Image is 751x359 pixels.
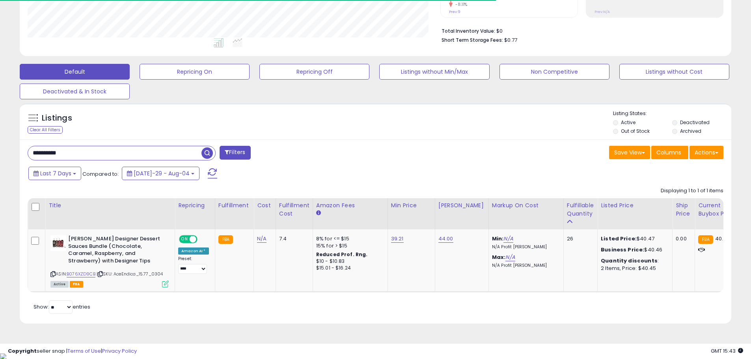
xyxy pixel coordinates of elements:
[567,235,591,242] div: 26
[178,247,209,255] div: Amazon AI *
[67,271,95,277] a: B076XZD9CB
[178,256,209,274] div: Preset:
[259,64,369,80] button: Repricing Off
[67,347,101,355] a: Terms of Use
[442,26,717,35] li: $0
[70,281,83,288] span: FBA
[504,36,517,44] span: $0.77
[601,235,666,242] div: $40.47
[68,235,164,266] b: [PERSON_NAME] Designer Dessert Sauces Bundle (Chocolate, Caramel, Raspberry, and Strawberry) with...
[613,110,731,117] p: Listing States:
[178,201,212,210] div: Repricing
[492,253,506,261] b: Max:
[594,9,610,14] small: Prev: N/A
[48,201,171,210] div: Title
[609,146,650,159] button: Save View
[601,246,666,253] div: $40.46
[442,28,495,34] b: Total Inventory Value:
[601,265,666,272] div: 2 Items, Price: $40.45
[218,235,233,244] small: FBA
[661,187,723,195] div: Displaying 1 to 1 of 1 items
[601,257,666,264] div: :
[316,210,321,217] small: Amazon Fees.
[391,235,404,243] a: 39.21
[279,201,309,218] div: Fulfillment Cost
[438,201,485,210] div: [PERSON_NAME]
[20,64,130,80] button: Default
[698,201,739,218] div: Current Buybox Price
[316,251,368,258] b: Reduced Prof. Rng.
[492,263,557,268] p: N/A Profit [PERSON_NAME]
[20,84,130,99] button: Deactivated & In Stock
[316,242,382,249] div: 15% for > $15
[601,257,658,264] b: Quantity discounts
[8,348,137,355] div: seller snap | |
[680,119,710,126] label: Deactivated
[601,235,637,242] b: Listed Price:
[316,265,382,272] div: $15.01 - $16.24
[122,167,199,180] button: [DATE]-29 - Aug-04
[442,37,503,43] b: Short Term Storage Fees:
[134,169,190,177] span: [DATE]-29 - Aug-04
[316,258,382,265] div: $10 - $10.83
[8,347,37,355] strong: Copyright
[316,235,382,242] div: 8% for <= $15
[279,235,307,242] div: 7.4
[28,167,81,180] button: Last 7 Days
[651,146,688,159] button: Columns
[379,64,489,80] button: Listings without Min/Max
[438,235,453,243] a: 44.00
[676,235,689,242] div: 0.00
[220,146,250,160] button: Filters
[621,119,635,126] label: Active
[601,246,644,253] b: Business Price:
[492,244,557,250] p: N/A Profit [PERSON_NAME]
[656,149,681,156] span: Columns
[453,2,468,7] small: -11.11%
[676,201,691,218] div: Ship Price
[140,64,250,80] button: Repricing On
[102,347,137,355] a: Privacy Policy
[196,236,209,243] span: OFF
[40,169,71,177] span: Last 7 Days
[50,235,169,286] div: ASIN:
[567,201,594,218] div: Fulfillable Quantity
[50,281,69,288] span: All listings currently available for purchase on Amazon
[180,236,190,243] span: ON
[34,303,90,311] span: Show: entries
[690,146,723,159] button: Actions
[218,201,250,210] div: Fulfillment
[711,347,743,355] span: 2025-08-12 15:43 GMT
[97,271,163,277] span: | SKU: AceEndica_15.77_0304
[488,198,563,229] th: The percentage added to the cost of goods (COGS) that forms the calculator for Min & Max prices.
[715,235,730,242] span: 40.47
[449,9,460,14] small: Prev: 9
[503,235,513,243] a: N/A
[499,64,609,80] button: Non Competitive
[619,64,729,80] button: Listings without Cost
[492,201,560,210] div: Markup on Cost
[505,253,515,261] a: N/A
[42,113,72,124] h5: Listings
[28,126,63,134] div: Clear All Filters
[82,170,119,178] span: Compared to:
[391,201,432,210] div: Min Price
[257,201,272,210] div: Cost
[257,235,266,243] a: N/A
[698,235,713,244] small: FBA
[621,128,650,134] label: Out of Stock
[50,235,66,251] img: 41yfb2Sx4eL._SL40_.jpg
[680,128,701,134] label: Archived
[601,201,669,210] div: Listed Price
[492,235,504,242] b: Min:
[316,201,384,210] div: Amazon Fees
